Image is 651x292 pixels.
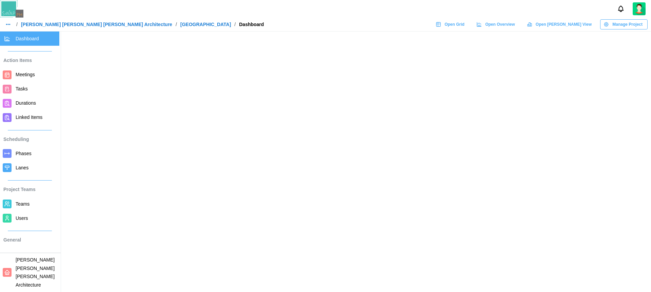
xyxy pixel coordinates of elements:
[16,86,28,91] span: Tasks
[21,22,172,27] a: [PERSON_NAME] [PERSON_NAME] [PERSON_NAME] Architecture
[473,19,520,29] a: Open Overview
[16,36,39,41] span: Dashboard
[536,20,592,29] span: Open [PERSON_NAME] View
[16,72,35,77] span: Meetings
[16,100,36,106] span: Durations
[16,22,18,27] div: /
[432,19,470,29] a: Open Grid
[16,114,42,120] span: Linked Items
[615,3,627,15] button: Notifications
[16,151,32,156] span: Phases
[524,19,597,29] a: Open [PERSON_NAME] View
[445,20,465,29] span: Open Grid
[485,20,515,29] span: Open Overview
[600,19,648,29] button: Manage Project
[176,22,177,27] div: /
[234,22,236,27] div: /
[16,165,28,170] span: Lanes
[16,201,29,207] span: Teams
[16,215,28,221] span: Users
[612,20,643,29] span: Manage Project
[16,257,55,288] span: [PERSON_NAME] [PERSON_NAME] [PERSON_NAME] Architecture
[180,22,231,27] a: [GEOGRAPHIC_DATA]
[633,2,646,15] img: 2Q==
[239,22,264,27] div: Dashboard
[633,2,646,15] a: Zulqarnain Khalil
